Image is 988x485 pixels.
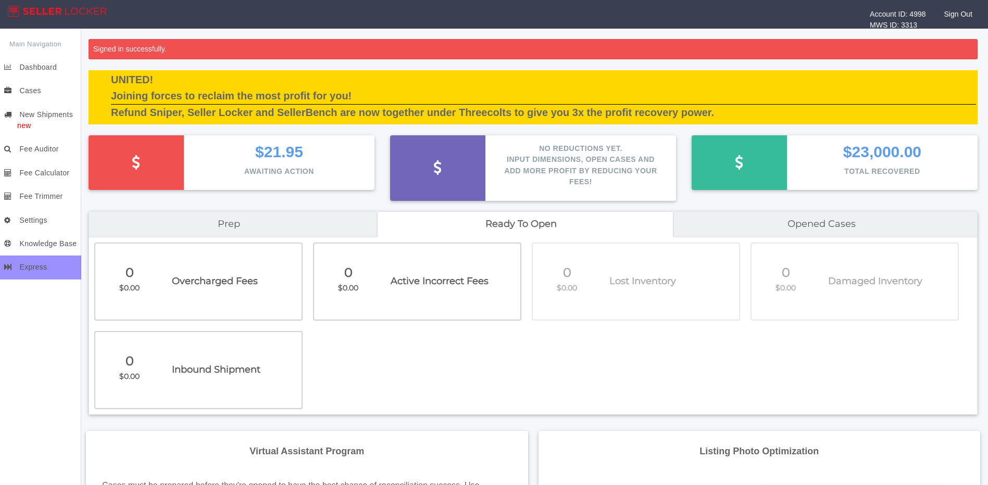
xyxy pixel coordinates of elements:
[172,364,260,375] span: Inbound Shipment
[563,265,571,280] span: 0
[126,353,134,368] span: 0
[19,192,62,200] span: Fee Trimmer
[19,86,41,95] span: Cases
[103,283,156,293] p: $0.00
[126,265,134,280] span: 0
[803,143,962,160] p: $23,000.00
[870,9,926,20] div: Account ID: 4998
[172,275,258,287] span: Overcharged Fees
[102,437,512,467] div: Virtual Assistant Program
[2,56,81,79] a: Dashboard
[103,371,156,382] p: $0.00
[19,63,57,71] span: Dashboard
[2,103,81,138] a: New Shipmentsnew
[782,265,790,280] span: 0
[828,275,922,287] span: Damaged Inventory
[8,6,107,17] img: App Logo
[344,265,353,280] span: 0
[199,166,359,177] p: Awaiting Action
[19,239,77,248] span: Knowledge Base
[19,169,69,177] span: Fee Calculator
[2,79,81,103] a: Cases
[2,256,81,279] a: Express
[89,331,308,409] a: 0 $0.00 Inbound Shipment
[93,45,167,53] span: Signed in successfully.
[485,217,557,232] span: Ready to open
[541,283,594,293] p: $0.00
[2,209,81,232] a: Settings
[759,283,812,293] p: $0.00
[2,232,81,256] a: Knowledge Base
[2,137,81,161] a: Fee Auditor
[4,121,31,130] span: new
[527,242,745,321] a: 0 $0.00 Lost Inventory
[391,275,489,287] span: Active Incorrect Fees
[803,166,962,177] p: Total Recovered
[19,145,58,153] span: Fee Auditor
[870,20,926,31] div: MWS ID: 3313
[218,217,240,232] span: Prep
[89,70,978,124] div: UNITED! Joining forces to reclaim the most profit for you! Refund Sniper, Seller Locker and Selle...
[322,283,375,293] p: $0.00
[501,143,660,188] p: No Reductions Yet. Input dimensions, Open cases and add more profit by reducing your fees!
[2,161,81,185] a: Fee Calculator
[787,217,856,232] span: Opened cases
[2,185,81,208] a: Fee Trimmer
[19,263,47,271] span: Express
[89,242,308,321] a: 0 $0.00 Overcharged Fees
[609,275,676,287] span: Lost Inventory
[199,143,359,160] p: $21.95
[745,242,964,321] a: 0 $0.00 Damaged Inventory
[555,437,965,467] div: Listing Photo Optimization
[19,216,47,224] span: Settings
[308,242,527,321] a: 0 $0.00 Active Incorrect Fees
[19,110,73,119] span: New Shipments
